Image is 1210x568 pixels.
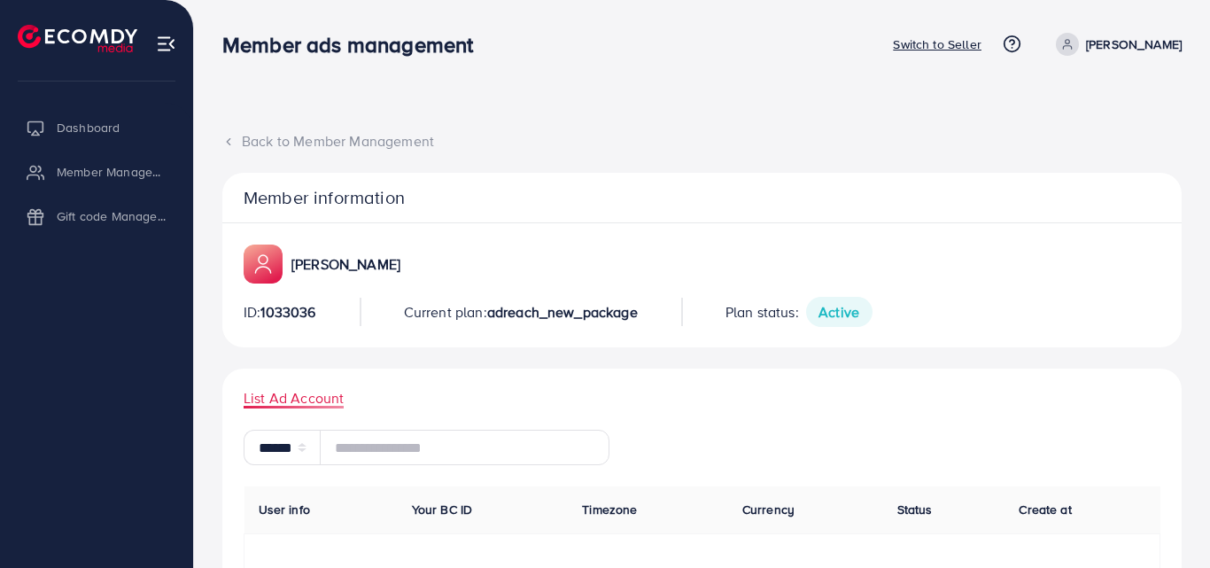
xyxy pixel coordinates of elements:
p: [PERSON_NAME] [291,253,400,275]
p: Switch to Seller [893,34,981,55]
img: ic-member-manager.00abd3e0.svg [244,245,283,284]
span: Your BC ID [412,501,473,518]
span: Currency [742,501,795,518]
p: [PERSON_NAME] [1086,34,1182,55]
span: adreach_new_package [487,302,638,322]
p: Current plan: [404,301,638,323]
span: Create at [1019,501,1071,518]
span: User info [259,501,310,518]
span: Timezone [582,501,637,518]
span: List Ad Account [244,388,344,408]
span: Active [806,297,873,327]
div: Back to Member Management [222,131,1182,152]
a: [PERSON_NAME] [1049,33,1182,56]
p: Plan status: [725,301,873,323]
img: logo [18,25,137,52]
h3: Member ads management [222,32,487,58]
img: menu [156,34,176,54]
p: Member information [244,187,1160,208]
span: 1033036 [260,302,315,322]
span: Status [897,501,933,518]
p: ID: [244,301,316,323]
